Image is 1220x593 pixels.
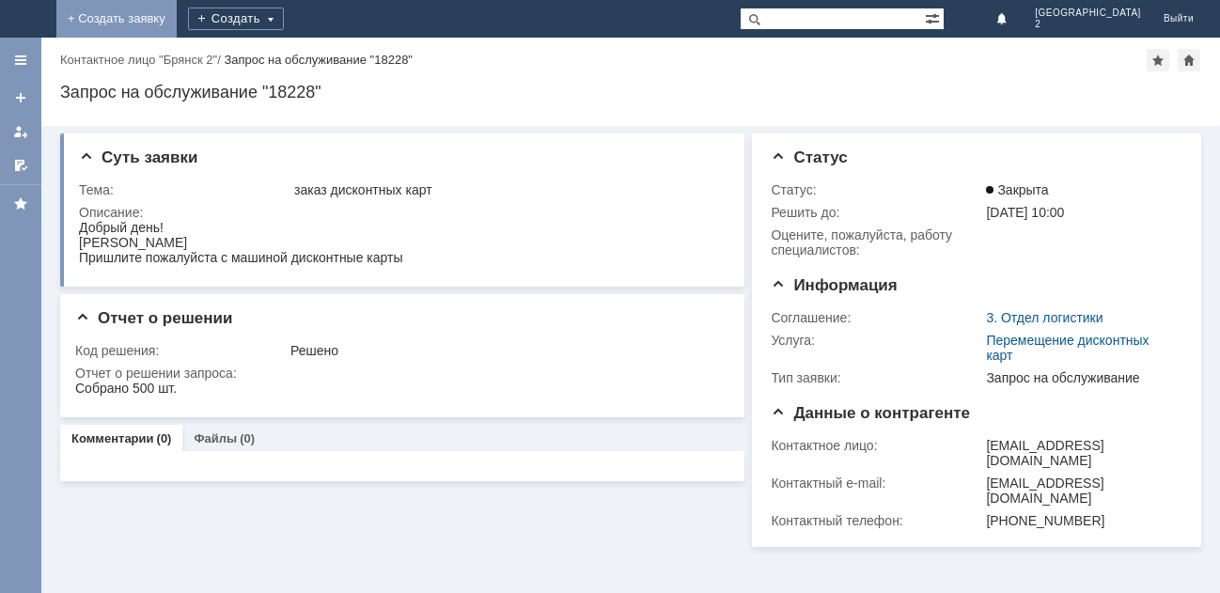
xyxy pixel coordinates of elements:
div: / [60,53,224,67]
div: Контактный e-mail: [771,476,982,491]
span: Отчет о решении [75,309,232,327]
a: Мои согласования [6,150,36,180]
a: Создать заявку [6,83,36,113]
div: Добавить в избранное [1147,49,1169,71]
div: [EMAIL_ADDRESS][DOMAIN_NAME] [986,438,1174,468]
div: Запрос на обслуживание "18228" [224,53,413,67]
div: [PHONE_NUMBER] [986,513,1174,528]
span: Информация [771,276,897,294]
span: Статус [771,148,847,166]
span: [GEOGRAPHIC_DATA] [1035,8,1141,19]
div: [EMAIL_ADDRESS][DOMAIN_NAME] [986,476,1174,506]
span: Данные о контрагенте [771,404,970,422]
div: Сделать домашней страницей [1178,49,1200,71]
div: Запрос на обслуживание "18228" [60,83,1201,101]
a: Перемещение дисконтных карт [986,333,1149,363]
div: (0) [240,431,255,445]
div: Контактное лицо: [771,438,982,453]
div: Статус: [771,182,982,197]
div: (0) [157,431,172,445]
div: Тема: [79,182,290,197]
div: Создать [188,8,284,30]
div: Тип заявки: [771,370,982,385]
span: Расширенный поиск [925,8,944,26]
div: Решить до: [771,205,982,220]
span: Суть заявки [79,148,197,166]
span: Закрыта [986,182,1048,197]
a: Мои заявки [6,117,36,147]
div: Отчет о решении запроса: [75,366,723,381]
div: Код решения: [75,343,287,358]
div: Решено [290,343,719,358]
a: Комментарии [71,431,154,445]
div: заказ дисконтных карт [294,182,719,197]
a: Контактное лицо "Брянск 2" [60,53,217,67]
div: Oцените, пожалуйста, работу специалистов: [771,227,982,257]
div: Контактный телефон: [771,513,982,528]
a: Файлы [194,431,237,445]
div: Описание: [79,205,723,220]
div: Соглашение: [771,310,982,325]
span: [DATE] 10:00 [986,205,1064,220]
div: Услуга: [771,333,982,348]
a: 3. Отдел логистики [986,310,1103,325]
span: 2 [1035,19,1141,30]
div: Запрос на обслуживание [986,370,1174,385]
